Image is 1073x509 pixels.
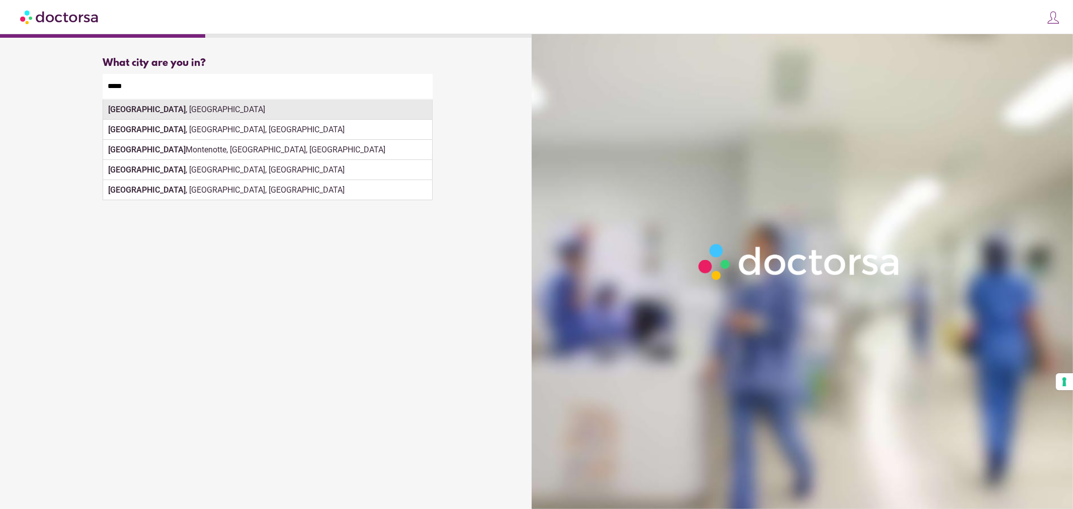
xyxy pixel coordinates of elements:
div: , [GEOGRAPHIC_DATA], [GEOGRAPHIC_DATA] [103,160,432,180]
div: , [GEOGRAPHIC_DATA], [GEOGRAPHIC_DATA] [103,180,432,200]
img: Logo-Doctorsa-trans-White-partial-flat.png [693,238,907,286]
strong: [GEOGRAPHIC_DATA] [108,165,186,175]
strong: [GEOGRAPHIC_DATA] [108,185,186,195]
div: Make sure the city you pick is where you need assistance. [103,99,433,121]
img: icons8-customer-100.png [1046,11,1060,25]
div: Montenotte, [GEOGRAPHIC_DATA], [GEOGRAPHIC_DATA] [103,140,432,160]
div: What city are you in? [103,57,433,69]
strong: [GEOGRAPHIC_DATA] [108,125,186,134]
strong: [GEOGRAPHIC_DATA] [108,145,186,154]
strong: [GEOGRAPHIC_DATA] [108,105,186,114]
img: Doctorsa.com [20,6,100,28]
div: , [GEOGRAPHIC_DATA], [GEOGRAPHIC_DATA] [103,120,432,140]
button: Your consent preferences for tracking technologies [1056,373,1073,390]
div: , [GEOGRAPHIC_DATA] [103,100,432,120]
